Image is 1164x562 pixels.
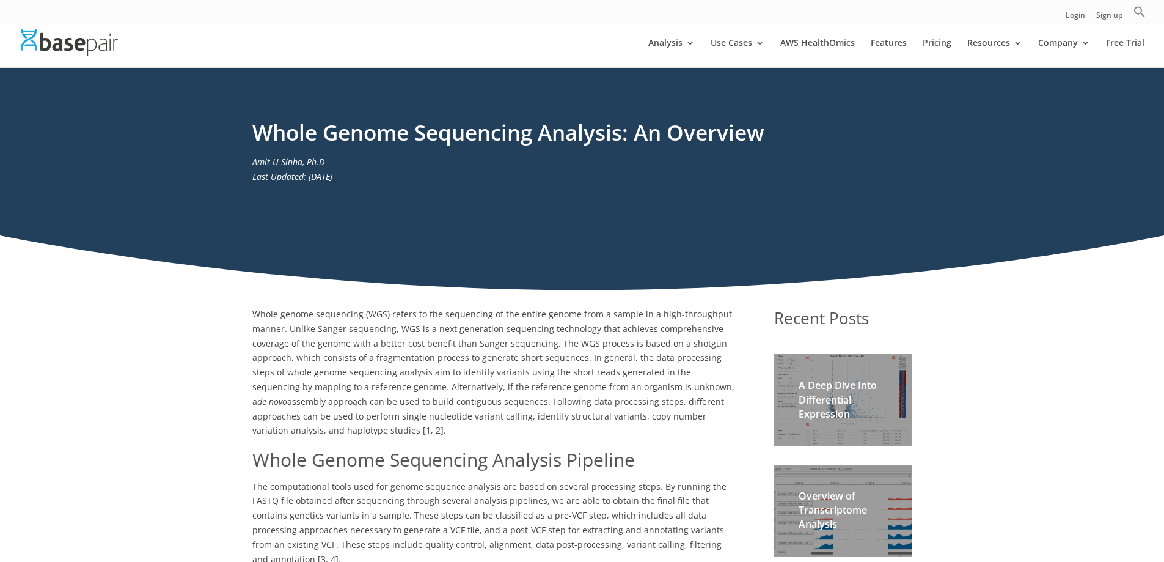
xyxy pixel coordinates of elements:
a: Pricing [923,39,951,67]
span: de novo [257,396,287,407]
h1: Whole Genome Sequencing Analysis: An Overview [252,117,912,155]
a: Analysis [648,39,695,67]
h2: A Deep Dive Into Differential Expression [799,379,887,427]
a: Login [1066,12,1085,24]
em: Last Updated: [DATE] [252,171,332,182]
h1: Recent Posts [774,307,912,336]
span: Whole genome sequencing (WGS) refers to the sequencing of the entire genome from a sample in a hi... [252,308,734,407]
h2: Overview of Transcriptome Analysis [799,489,887,538]
a: AWS HealthOmics [780,39,855,67]
h1: Whole Genome Sequencing Analysis Pipeline [252,446,738,479]
a: Free Trial [1106,39,1144,67]
svg: Search [1133,6,1146,18]
em: Amit U Sinha, Ph.D [252,156,324,168]
a: Features [871,39,907,67]
a: Company [1038,39,1090,67]
img: Basepair [21,29,118,56]
span: assembly approach can be used to build contiguous sequences. Following data processing steps, dif... [252,396,724,437]
a: Search Icon Link [1133,6,1146,24]
a: Resources [967,39,1022,67]
a: Use Cases [711,39,764,67]
a: Sign up [1096,12,1122,24]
